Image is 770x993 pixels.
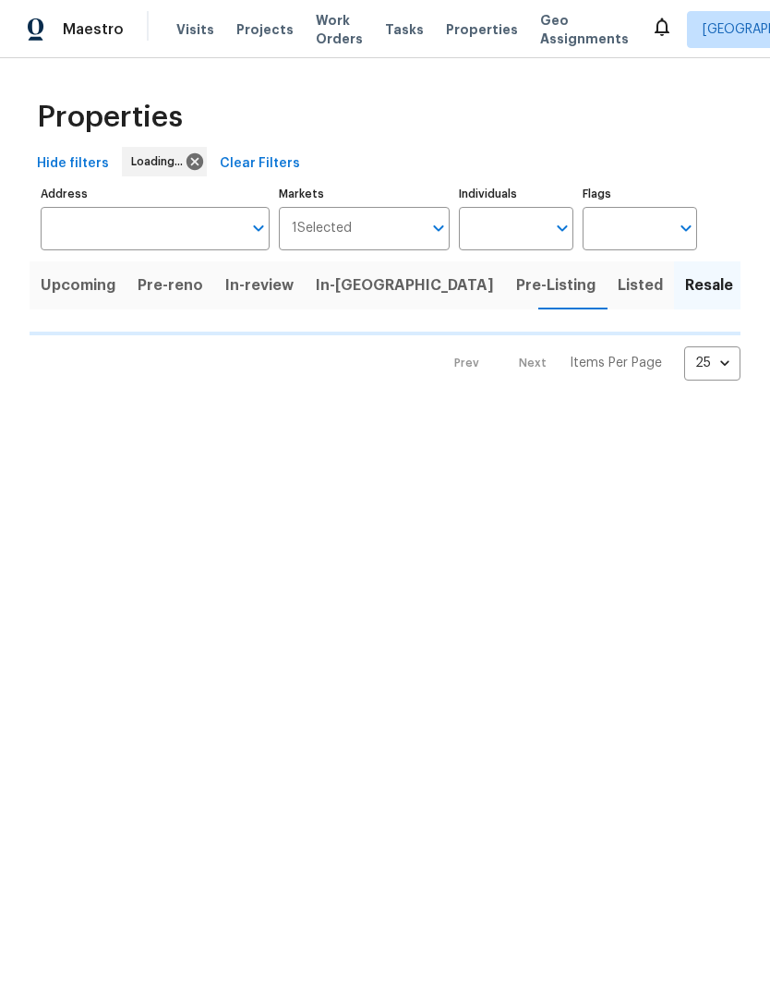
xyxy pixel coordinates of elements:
button: Hide filters [30,147,116,181]
span: Tasks [385,23,424,36]
span: In-review [225,272,294,298]
span: Pre-Listing [516,272,596,298]
span: Hide filters [37,152,109,176]
span: Maestro [63,20,124,39]
span: Work Orders [316,11,363,48]
span: Upcoming [41,272,115,298]
p: Items Per Page [570,354,662,372]
span: Pre-reno [138,272,203,298]
label: Markets [279,188,451,200]
span: Geo Assignments [540,11,629,48]
span: Properties [37,108,183,127]
div: Loading... [122,147,207,176]
span: 1 Selected [292,221,352,236]
span: Properties [446,20,518,39]
div: 25 [684,339,740,387]
label: Address [41,188,270,200]
span: Clear Filters [220,152,300,176]
button: Open [426,215,451,241]
span: Resale [685,272,733,298]
span: Visits [176,20,214,39]
span: In-[GEOGRAPHIC_DATA] [316,272,494,298]
label: Individuals [459,188,573,200]
label: Flags [583,188,697,200]
button: Clear Filters [212,147,307,181]
span: Projects [236,20,294,39]
button: Open [549,215,575,241]
button: Open [246,215,271,241]
span: Loading... [131,152,190,171]
span: Listed [618,272,663,298]
nav: Pagination Navigation [437,346,740,381]
button: Open [673,215,699,241]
